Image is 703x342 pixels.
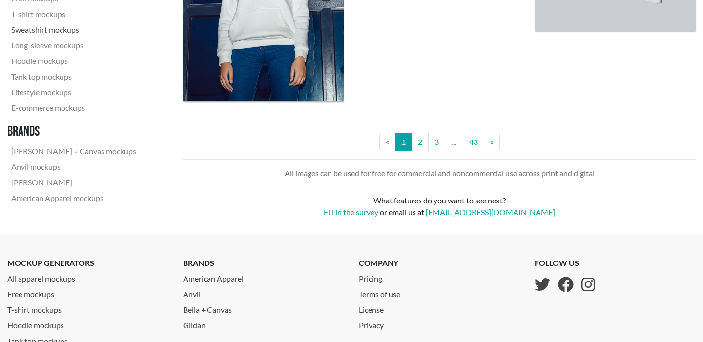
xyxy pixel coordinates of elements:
[412,133,429,151] a: 2
[7,6,140,22] a: T-shirt mockups
[183,167,696,179] p: All images can be used for free for commercial and noncommercial use across print and digital
[490,137,494,146] span: »
[7,100,140,116] a: E-commerce mockups
[7,84,140,100] a: Lifestyle mockups
[183,300,344,316] a: Bella + Canvas
[7,175,140,191] a: [PERSON_NAME]
[7,38,140,53] a: Long-sleeve mockups
[183,195,696,218] div: What features do you want to see next? or email us at
[7,316,168,331] a: Hoodie mockups
[7,22,140,38] a: Sweatshirt mockups
[7,160,140,175] a: Anvil mockups
[359,257,408,269] p: company
[324,207,378,217] a: Fill in the survey
[359,269,408,284] a: Pricing
[7,269,168,284] a: All apparel mockups
[7,69,140,84] a: Tank top mockups
[428,133,445,151] a: 3
[395,133,412,151] a: 1
[7,191,140,206] a: American Apparel mockups
[359,300,408,316] a: License
[7,284,168,300] a: Free mockups
[7,300,168,316] a: T-shirt mockups
[183,269,344,284] a: American Apparel
[535,257,595,269] p: follow us
[463,133,484,151] a: 43
[183,284,344,300] a: Anvil
[7,123,140,140] h3: Brands
[359,316,408,331] a: Privacy
[7,257,168,269] p: mockup generators
[7,144,140,160] a: [PERSON_NAME] + Canvas mockups
[426,207,555,217] a: [EMAIL_ADDRESS][DOMAIN_NAME]
[7,53,140,69] a: Hoodie mockups
[183,257,344,269] p: brands
[183,316,344,331] a: Gildan
[359,284,408,300] a: Terms of use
